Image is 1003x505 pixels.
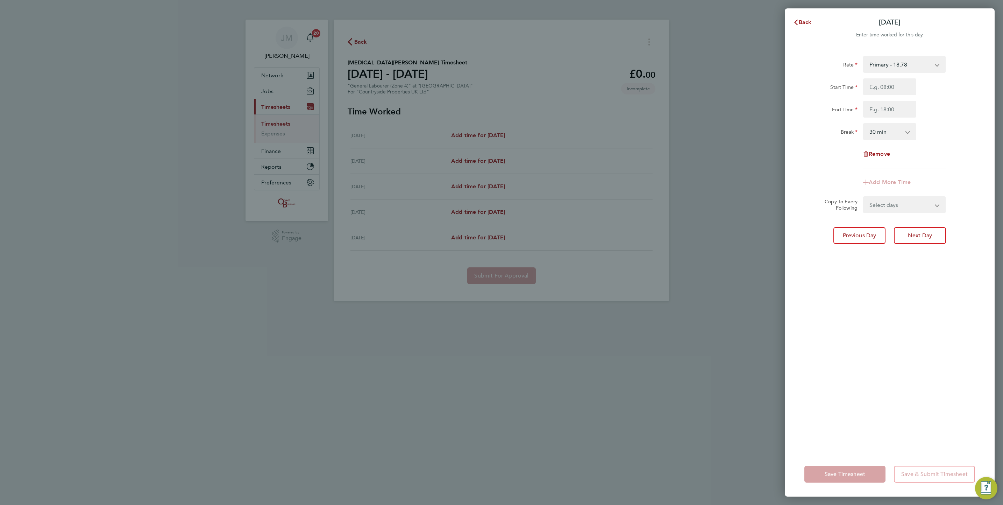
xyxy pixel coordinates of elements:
[843,232,876,239] span: Previous Day
[863,78,916,95] input: E.g. 08:00
[843,62,858,70] label: Rate
[894,227,946,244] button: Next Day
[832,106,858,115] label: End Time
[819,198,858,211] label: Copy To Every Following
[863,101,916,118] input: E.g. 18:00
[786,15,819,29] button: Back
[841,129,858,137] label: Break
[833,227,885,244] button: Previous Day
[879,17,901,27] p: [DATE]
[785,31,995,39] div: Enter time worked for this day.
[908,232,932,239] span: Next Day
[830,84,858,92] label: Start Time
[869,150,890,157] span: Remove
[799,19,812,26] span: Back
[975,477,997,499] button: Engage Resource Center
[863,151,890,157] button: Remove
